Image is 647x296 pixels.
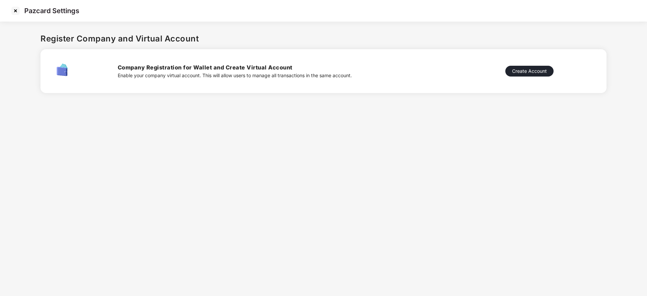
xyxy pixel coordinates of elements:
[40,33,607,44] h3: Register Company and Virtual Account
[118,63,461,72] h3: Company Registration for Wallet and Create Virtual Account
[49,58,76,85] img: cda8dabcb5c0be6ca3c6b74f78c46dd6.png
[505,66,554,77] button: Create Account
[24,7,79,15] p: Pazcard Settings
[10,5,21,16] img: svg+xml;base64,PHN2ZyBpZD0iQ3Jvc3MtMzJ4MzIiIHhtbG5zPSJodHRwOi8vd3d3LnczLm9yZy8yMDAwL3N2ZyIgd2lkdG...
[118,72,461,79] div: Enable your company virtual account. This will allow users to manage all transactions in the same...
